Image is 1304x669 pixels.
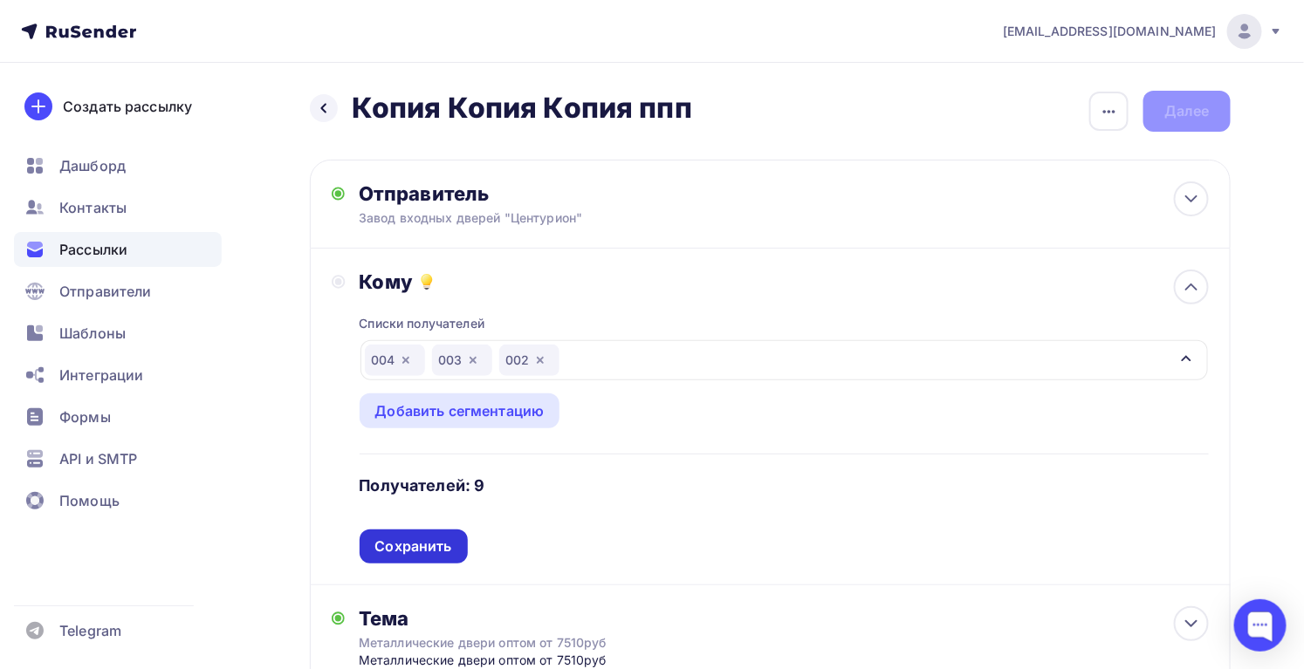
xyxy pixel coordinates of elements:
span: [EMAIL_ADDRESS][DOMAIN_NAME] [1003,23,1217,40]
a: Дашборд [14,148,222,183]
div: 004 [365,345,425,376]
div: Сохранить [375,536,452,556]
span: Формы [59,406,111,427]
span: Отправители [59,281,152,302]
span: API и SMTP [59,448,137,469]
h4: Получателей: 9 [360,475,485,496]
div: Металлические двери оптом от 7510руб [359,652,703,669]
span: Рассылки [59,239,127,260]
a: Рассылки [14,232,222,267]
div: 003 [432,345,492,376]
a: Шаблоны [14,316,222,351]
a: Контакты [14,190,222,225]
a: Формы [14,399,222,434]
div: Добавить сегментацию [375,400,545,421]
button: 004003002 [360,339,1210,381]
div: Списки получателей [360,315,485,332]
div: Завод входных дверей "Центурион" [359,209,699,227]
span: Telegram [59,620,121,641]
span: Помощь [59,490,120,511]
div: Создать рассылку [63,96,192,117]
a: Отправители [14,274,222,309]
div: Отправитель [359,181,737,206]
span: Шаблоны [59,323,126,344]
div: Тема [359,606,703,631]
div: 002 [499,345,559,376]
div: Кому [360,270,1210,294]
h2: Копия Копия Копия ппп [352,91,692,126]
div: Металлические двери оптом от 7510руб [359,634,669,652]
span: Дашборд [59,155,126,176]
a: [EMAIL_ADDRESS][DOMAIN_NAME] [1003,14,1283,49]
span: Контакты [59,197,127,218]
span: Интеграции [59,365,143,386]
